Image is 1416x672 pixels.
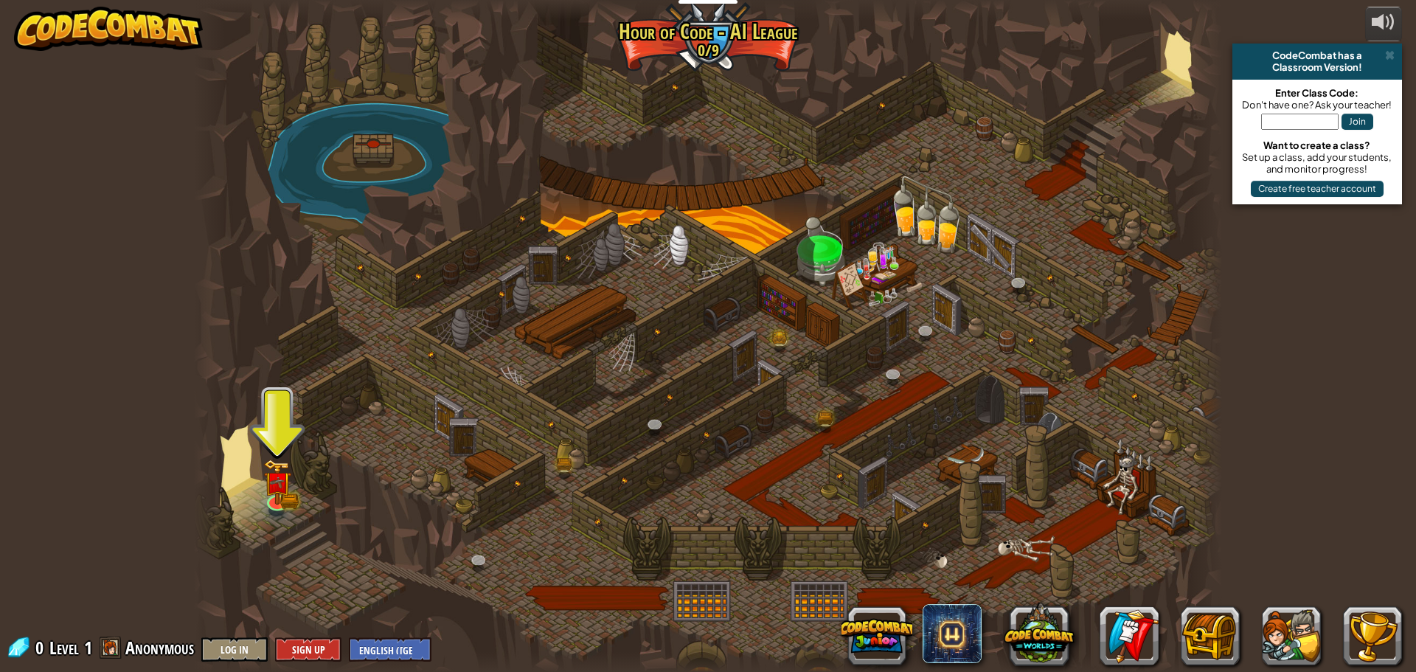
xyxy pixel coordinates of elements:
[275,637,341,662] button: Sign Up
[263,460,291,505] img: level-banner-unlock.png
[49,636,79,660] span: Level
[1240,151,1395,175] div: Set up a class, add your students, and monitor progress!
[818,412,833,425] img: bronze-chest.png
[14,7,203,51] img: CodeCombat - Learn how to code by playing a game
[84,636,92,659] span: 1
[1365,7,1402,41] button: Adjust volume
[201,637,268,662] button: Log In
[557,458,572,471] img: bronze-chest.png
[1240,99,1395,111] div: Don't have one? Ask your teacher!
[1342,114,1373,130] button: Join
[280,494,299,509] img: bronze-chest.png
[1238,49,1396,61] div: CodeCombat has a
[125,636,194,659] span: Anonymous
[35,636,48,659] span: 0
[772,331,788,344] img: gold-chest.png
[1240,87,1395,99] div: Enter Class Code:
[1238,61,1396,73] div: Classroom Version!
[1251,181,1384,197] button: Create free teacher account
[1240,139,1395,151] div: Want to create a class?
[269,477,285,488] img: portrait.png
